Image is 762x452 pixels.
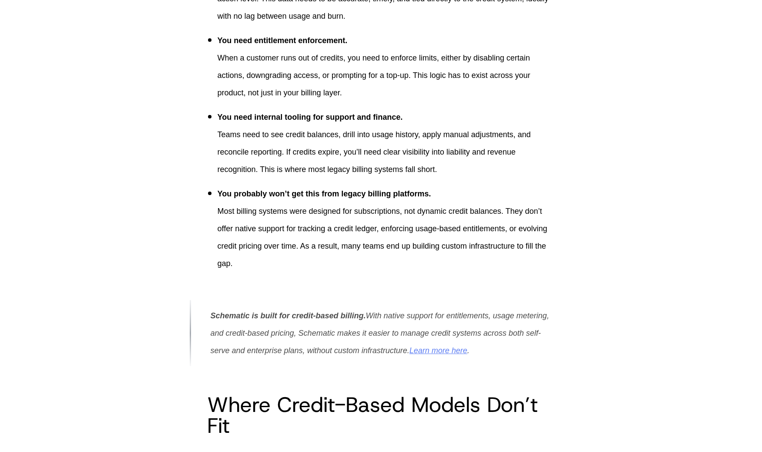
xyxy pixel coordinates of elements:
[218,113,403,121] span: You need internal tooling for support and finance.
[211,307,555,359] p: With native support for entitlements, usage metering, and credit-based pricing, Schematic makes i...
[218,126,555,178] p: Teams need to see credit balances, drill into usage history, apply manual adjustments, and reconc...
[211,311,366,320] span: Schematic is built for credit-based billing.
[218,202,555,272] p: Most billing systems were designed for subscriptions, not dynamic credit balances. They don’t off...
[218,49,555,101] p: When a customer runs out of credits, you need to enforce limits, either by disabling certain acti...
[410,346,467,355] a: Learn more here
[207,394,555,436] h2: Where Credit-Based Models Don’t Fit
[218,36,348,45] span: You need entitlement enforcement.
[218,189,431,198] span: You probably won’t get this from legacy billing platforms.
